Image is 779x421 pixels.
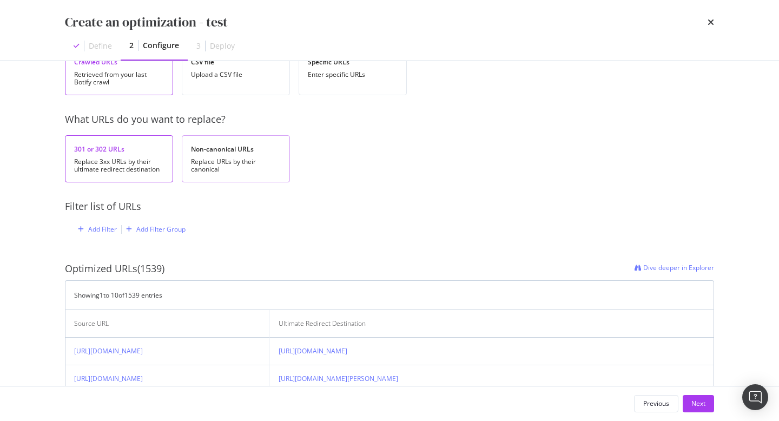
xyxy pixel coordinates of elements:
[196,41,201,51] div: 3
[708,13,714,31] div: times
[279,374,398,383] a: [URL][DOMAIN_NAME][PERSON_NAME]
[88,225,117,234] div: Add Filter
[74,158,164,173] div: Replace 3xx URLs by their ultimate redirect destination
[65,262,164,276] div: Optimized URLs (1539)
[643,263,714,272] span: Dive deeper in Explorer
[143,40,179,51] div: Configure
[122,223,186,236] button: Add Filter Group
[683,395,714,412] button: Next
[270,310,714,338] th: Ultimate Redirect Destination
[65,13,228,31] div: Create an optimization - test
[191,144,281,154] div: Non-canonical URLs
[65,310,270,338] th: Source URL
[74,57,164,67] div: Crawled URLs
[74,346,143,356] a: [URL][DOMAIN_NAME]
[635,262,714,276] a: Dive deeper in Explorer
[691,399,705,408] div: Next
[65,200,714,214] div: Filter list of URLs
[74,223,117,236] button: Add Filter
[191,57,281,67] div: CSV file
[634,395,678,412] button: Previous
[65,113,714,127] div: What URLs do you want to replace?
[308,57,398,67] div: Specific URLs
[74,71,164,86] div: Retrieved from your last Botify crawl
[74,291,162,300] div: Showing 1 to 10 of 1539 entries
[74,144,164,154] div: 301 or 302 URLs
[308,71,398,78] div: Enter specific URLs
[279,346,347,356] a: [URL][DOMAIN_NAME]
[191,71,281,78] div: Upload a CSV file
[74,374,143,383] a: [URL][DOMAIN_NAME]
[742,384,768,410] div: Open Intercom Messenger
[210,41,235,51] div: Deploy
[129,40,134,51] div: 2
[643,399,669,408] div: Previous
[136,225,186,234] div: Add Filter Group
[89,41,112,51] div: Define
[191,158,281,173] div: Replace URLs by their canonical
